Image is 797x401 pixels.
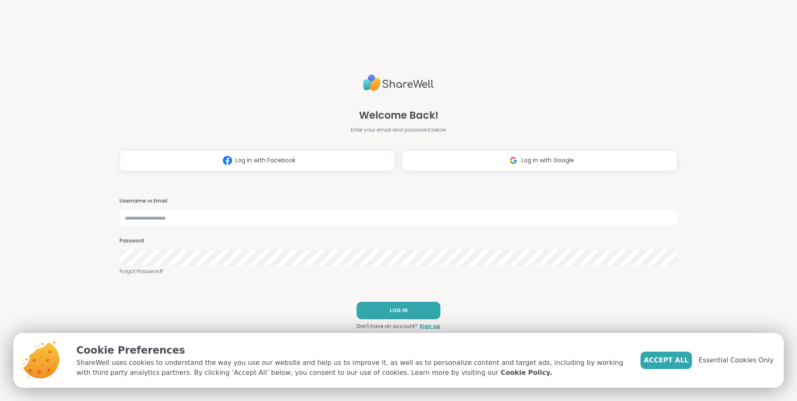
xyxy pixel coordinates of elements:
[120,150,395,171] button: Log in with Facebook
[235,156,296,165] span: Log in with Facebook
[76,343,627,358] p: Cookie Preferences
[357,302,440,319] button: LOG IN
[120,198,677,205] h3: Username or Email
[402,150,677,171] button: Log in with Google
[357,323,418,330] span: Don't have an account?
[390,307,408,314] span: LOG IN
[363,71,434,95] img: ShareWell Logo
[419,323,440,330] a: Sign up
[351,126,446,134] span: Enter your email and password below
[120,237,677,245] h3: Password
[76,358,627,378] p: ShareWell uses cookies to understand the way you use our website and help us to improve it, as we...
[521,156,574,165] span: Log in with Google
[506,153,521,168] img: ShareWell Logomark
[699,355,774,365] span: Essential Cookies Only
[220,153,235,168] img: ShareWell Logomark
[641,352,692,369] button: Accept All
[644,355,689,365] span: Accept All
[120,268,677,275] a: Forgot Password?
[359,108,438,123] span: Welcome Back!
[501,368,552,378] a: Cookie Policy.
